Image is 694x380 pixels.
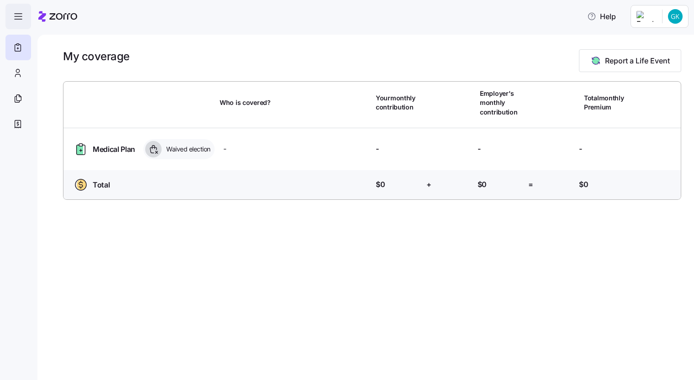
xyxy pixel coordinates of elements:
span: $0 [376,179,385,190]
img: Employer logo [636,11,655,22]
span: - [223,143,226,155]
h1: My coverage [63,49,130,63]
span: Who is covered? [220,98,271,107]
span: $0 [579,179,588,190]
span: Report a Life Event [605,55,670,66]
span: Waived election [163,145,210,154]
span: Your monthly contribution [376,94,421,112]
span: - [376,143,379,155]
span: Employer's monthly contribution [480,89,525,117]
button: Help [580,7,623,26]
button: Report a Life Event [579,49,681,72]
span: Help [587,11,616,22]
span: Total monthly Premium [584,94,629,112]
span: = [528,179,533,190]
span: - [579,143,582,155]
span: Medical Plan [93,144,135,155]
span: $0 [478,179,487,190]
img: 8d4bf4e01ac5e54cf16e2d3abd156acf [668,9,683,24]
span: + [426,179,431,190]
span: Total [93,179,110,191]
span: - [478,143,481,155]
